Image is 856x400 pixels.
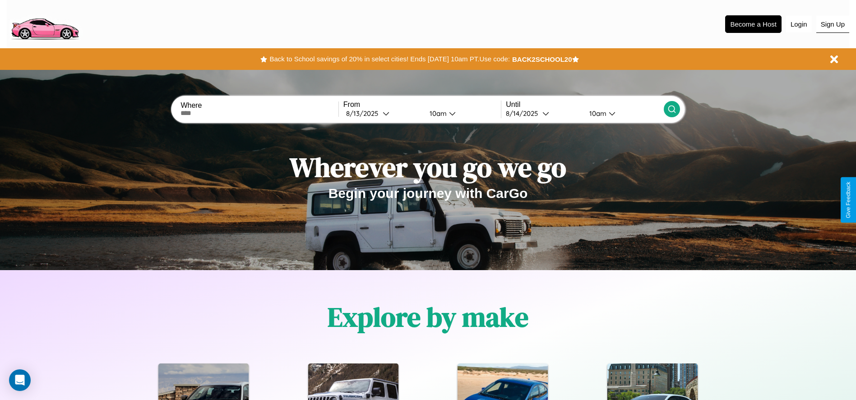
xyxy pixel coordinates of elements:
label: From [343,101,501,109]
div: 8 / 13 / 2025 [346,109,383,118]
button: Sign Up [816,16,849,33]
button: Login [786,16,812,32]
div: 10am [425,109,449,118]
label: Where [180,101,338,110]
button: Back to School savings of 20% in select cities! Ends [DATE] 10am PT.Use code: [267,53,512,65]
button: Become a Host [725,15,782,33]
div: 8 / 14 / 2025 [506,109,542,118]
div: 10am [585,109,609,118]
b: BACK2SCHOOL20 [512,55,572,63]
h1: Explore by make [328,299,528,336]
button: 10am [582,109,664,118]
div: Give Feedback [845,182,851,218]
img: logo [7,5,83,42]
button: 8/13/2025 [343,109,422,118]
button: 10am [422,109,501,118]
label: Until [506,101,663,109]
div: Open Intercom Messenger [9,369,31,391]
